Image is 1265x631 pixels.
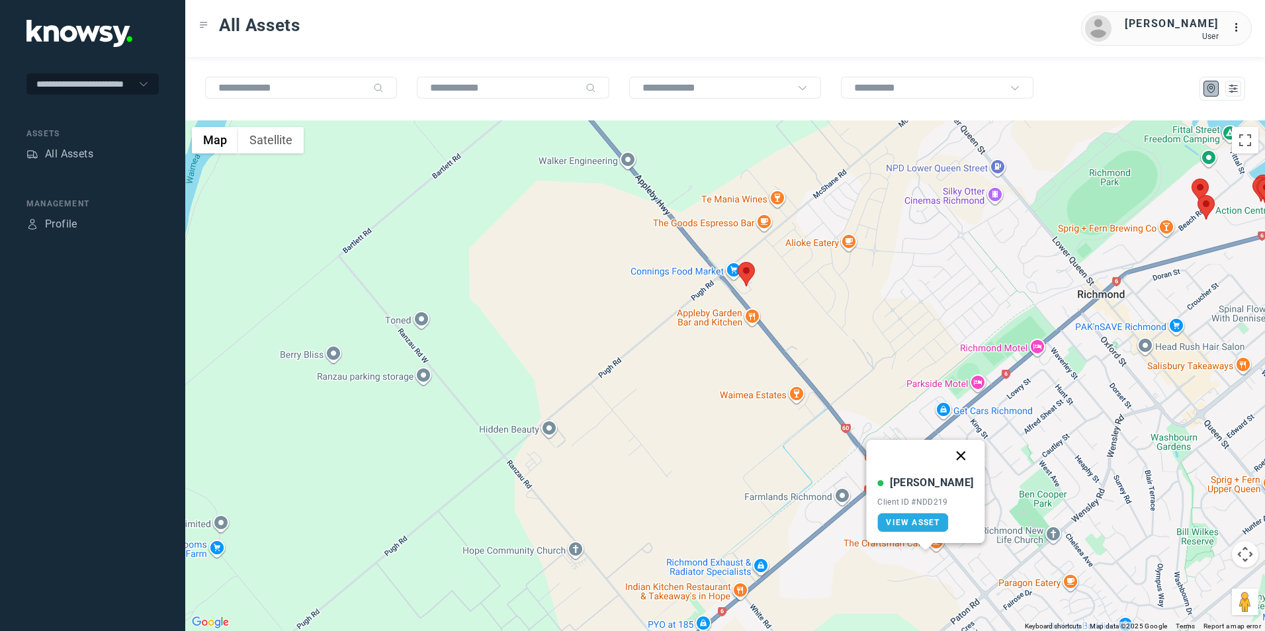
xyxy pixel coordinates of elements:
[189,614,232,631] a: Open this area in Google Maps (opens a new window)
[1205,83,1217,95] div: Map
[26,216,77,232] a: ProfileProfile
[26,20,132,47] img: Application Logo
[1125,16,1219,32] div: [PERSON_NAME]
[238,127,304,153] button: Show satellite imagery
[26,146,93,162] a: AssetsAll Assets
[45,146,93,162] div: All Assets
[26,148,38,160] div: Assets
[1232,20,1248,38] div: :
[373,83,384,93] div: Search
[26,198,159,210] div: Management
[1232,541,1258,568] button: Map camera controls
[586,83,596,93] div: Search
[877,497,973,507] div: Client ID #NDD219
[45,216,77,232] div: Profile
[1090,622,1167,630] span: Map data ©2025 Google
[1125,32,1219,41] div: User
[886,518,939,527] span: View Asset
[1232,589,1258,615] button: Drag Pegman onto the map to open Street View
[1176,622,1196,630] a: Terms (opens in new tab)
[1232,127,1258,153] button: Toggle fullscreen view
[1085,15,1112,42] img: avatar.png
[1232,20,1248,36] div: :
[1227,83,1239,95] div: List
[890,475,973,491] div: [PERSON_NAME]
[1025,622,1082,631] button: Keyboard shortcuts
[945,440,977,472] button: Close
[1203,622,1261,630] a: Report a map error
[219,13,300,37] span: All Assets
[192,127,238,153] button: Show street map
[1233,22,1246,32] tspan: ...
[189,614,232,631] img: Google
[26,218,38,230] div: Profile
[26,128,159,140] div: Assets
[199,21,208,30] div: Toggle Menu
[877,513,948,532] a: View Asset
